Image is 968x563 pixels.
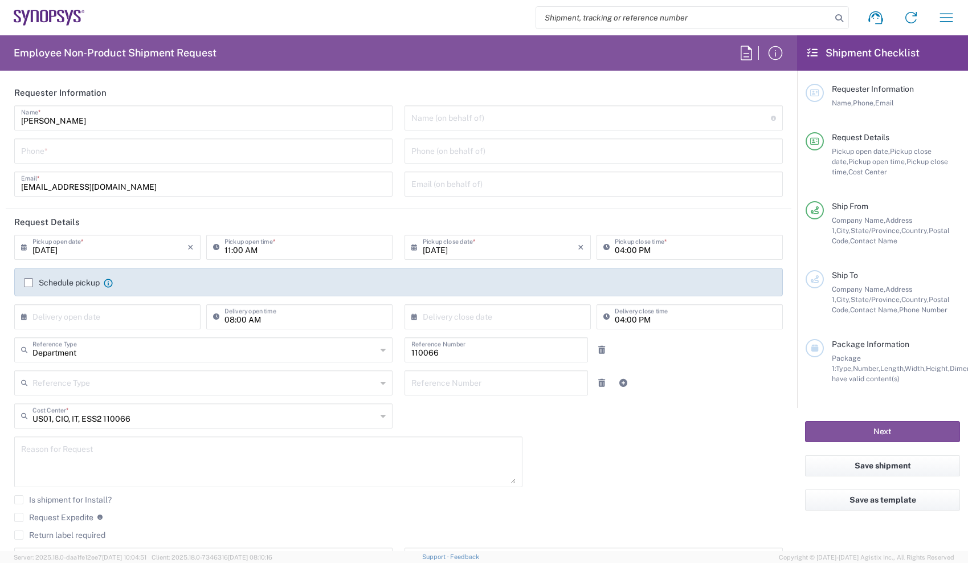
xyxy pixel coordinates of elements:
[832,216,885,225] span: Company Name,
[850,236,897,245] span: Contact Name
[905,364,926,373] span: Width,
[850,305,899,314] span: Contact Name,
[851,295,901,304] span: State/Province,
[836,295,851,304] span: City,
[805,489,960,511] button: Save as template
[807,46,920,60] h2: Shipment Checklist
[14,531,105,540] label: Return label required
[832,340,909,349] span: Package Information
[450,553,479,560] a: Feedback
[24,278,100,287] label: Schedule pickup
[848,157,906,166] span: Pickup open time,
[832,84,914,93] span: Requester Information
[228,554,272,561] span: [DATE] 08:10:16
[832,133,889,142] span: Request Details
[832,147,890,156] span: Pickup open date,
[594,375,610,391] a: Remove Reference
[805,421,960,442] button: Next
[536,7,831,28] input: Shipment, tracking or reference number
[14,495,112,504] label: Is shipment for Install?
[832,202,868,211] span: Ship From
[14,46,217,60] h2: Employee Non-Product Shipment Request
[14,554,146,561] span: Server: 2025.18.0-daa1fe12ee7
[901,295,929,304] span: Country,
[875,99,894,107] span: Email
[899,305,947,314] span: Phone Number
[836,226,851,235] span: City,
[853,364,880,373] span: Number,
[187,238,194,256] i: ×
[853,99,875,107] span: Phone,
[851,226,901,235] span: State/Province,
[615,375,631,391] a: Add Reference
[832,285,885,293] span: Company Name,
[901,226,929,235] span: Country,
[102,554,146,561] span: [DATE] 10:04:51
[152,554,272,561] span: Client: 2025.18.0-7346316
[926,364,950,373] span: Height,
[832,271,858,280] span: Ship To
[805,455,960,476] button: Save shipment
[880,364,905,373] span: Length,
[832,99,853,107] span: Name,
[422,553,451,560] a: Support
[14,513,93,522] label: Request Expedite
[594,342,610,358] a: Remove Reference
[578,238,584,256] i: ×
[848,168,887,176] span: Cost Center
[779,552,954,562] span: Copyright © [DATE]-[DATE] Agistix Inc., All Rights Reserved
[836,364,853,373] span: Type,
[832,354,861,373] span: Package 1:
[14,87,107,99] h2: Requester Information
[14,217,80,228] h2: Request Details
